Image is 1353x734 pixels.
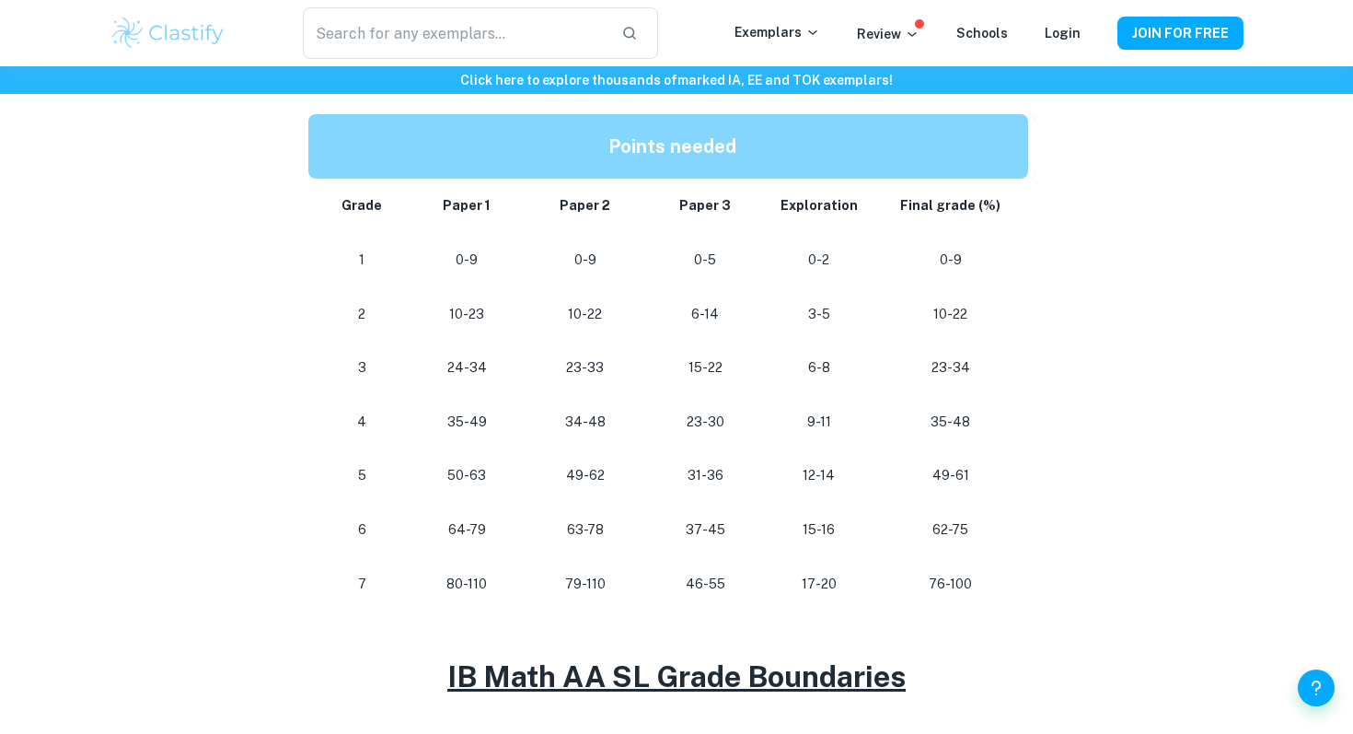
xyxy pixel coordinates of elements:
p: 2 [330,302,394,327]
strong: Paper 1 [443,198,491,213]
p: 10-23 [423,302,511,327]
p: 12-14 [781,463,858,488]
u: IB Math AA SL Grade Boundaries [447,659,906,693]
p: 6-14 [660,302,751,327]
button: JOIN FOR FREE [1117,17,1243,50]
p: 46-55 [660,572,751,597]
strong: Grade [341,198,382,213]
p: 1 [330,248,394,273]
p: 49-61 [887,463,1014,488]
p: 7 [330,572,394,597]
button: Help and Feedback [1298,670,1335,706]
p: 15-22 [660,355,751,380]
strong: Points needed [608,135,736,157]
p: 6 [330,518,394,542]
p: 5 [330,463,394,488]
strong: Paper 3 [679,198,731,213]
strong: Exploration [781,198,858,213]
p: 80-110 [423,572,511,597]
a: Schools [956,26,1008,41]
strong: Paper 2 [560,198,610,213]
p: 17-20 [781,572,858,597]
p: 0-2 [781,248,858,273]
strong: Final grade (%) [900,198,1000,213]
p: 4 [330,410,394,435]
p: 9-11 [781,410,858,435]
p: 23-34 [887,355,1014,380]
p: 3 [330,355,394,380]
p: 35-48 [887,410,1014,435]
p: 35-49 [423,410,511,435]
p: 24-34 [423,355,511,380]
p: 10-22 [539,302,630,327]
p: 15-16 [781,518,858,542]
p: 49-62 [539,463,630,488]
p: 31-36 [660,463,751,488]
p: 0-5 [660,248,751,273]
p: 34-48 [539,410,630,435]
p: Review [857,24,919,44]
p: Exemplars [734,22,820,42]
img: Clastify logo [110,15,226,52]
p: 10-22 [887,302,1014,327]
p: 23-33 [539,355,630,380]
h6: Click here to explore thousands of marked IA, EE and TOK exemplars ! [4,70,1349,90]
p: 6-8 [781,355,858,380]
p: 79-110 [539,572,630,597]
p: 37-45 [660,518,751,542]
p: 3-5 [781,302,858,327]
p: 0-9 [539,248,630,273]
p: 0-9 [423,248,511,273]
p: 50-63 [423,463,511,488]
p: 76-100 [887,572,1014,597]
p: 64-79 [423,518,511,542]
input: Search for any exemplars... [303,7,607,59]
a: Login [1045,26,1081,41]
p: 0-9 [887,248,1014,273]
p: 23-30 [660,410,751,435]
p: 62-75 [887,518,1014,542]
p: 63-78 [539,518,630,542]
